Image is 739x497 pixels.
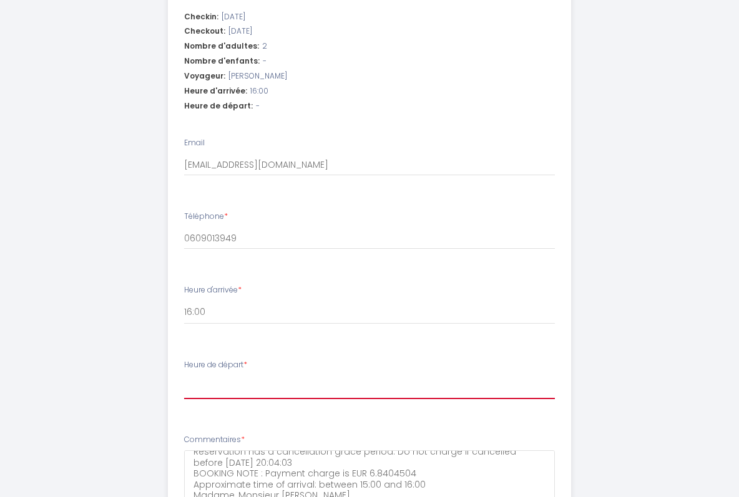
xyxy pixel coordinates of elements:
[184,41,259,52] span: Nombre d'adultes:
[184,284,242,296] label: Heure d'arrivée
[184,137,205,149] label: Email
[184,434,245,446] label: Commentaires
[250,85,268,97] span: 16:00
[184,100,253,112] span: Heure de départ:
[184,211,228,223] label: Téléphone
[184,26,225,37] span: Checkout:
[222,11,245,23] span: [DATE]
[263,55,267,67] span: -
[228,26,252,37] span: [DATE]
[184,55,260,67] span: Nombre d'enfants:
[228,70,287,82] span: [PERSON_NAME]
[262,41,267,52] span: 2
[184,11,218,23] span: Checkin:
[184,85,247,97] span: Heure d'arrivée:
[184,70,225,82] span: Voyageur:
[184,359,247,371] label: Heure de départ
[256,100,260,112] span: -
